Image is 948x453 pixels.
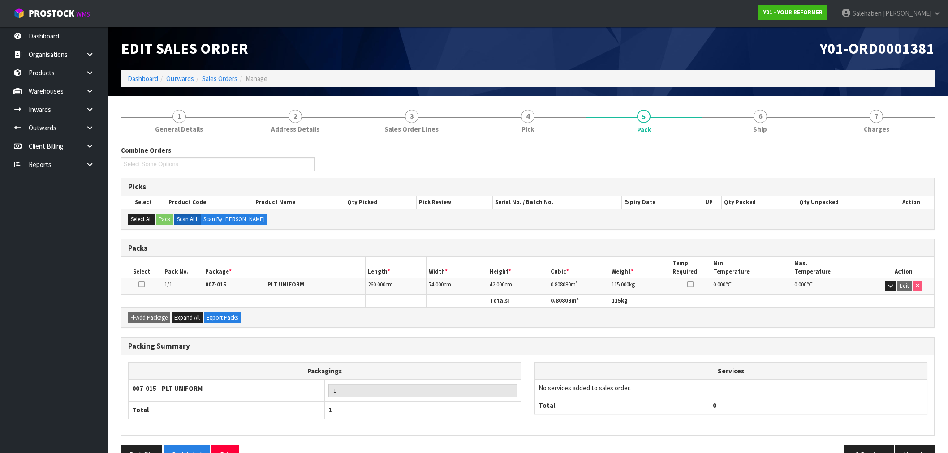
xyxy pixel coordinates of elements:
[289,110,302,123] span: 2
[155,124,203,134] span: General Details
[535,397,709,414] th: Total
[164,281,172,288] span: 1/1
[13,8,25,19] img: cube-alt.png
[576,280,578,286] sup: 3
[246,74,267,83] span: Manage
[204,312,241,323] button: Export Packs
[853,9,882,17] span: Salehaben
[368,281,385,288] span: 260.000
[328,406,332,414] span: 1
[548,294,609,307] th: m³
[76,10,90,18] small: WMS
[792,278,873,294] td: ℃
[754,110,767,123] span: 6
[202,74,237,83] a: Sales Orders
[551,297,571,304] span: 0.80808
[267,281,304,288] strong: PLT UNIFORM
[121,145,171,155] label: Combine Orders
[551,281,571,288] span: 0.808080
[548,257,609,278] th: Cubic
[487,294,548,307] th: Totals:
[162,257,203,278] th: Pack No.
[271,124,319,134] span: Address Details
[794,281,806,288] span: 0.000
[612,297,621,304] span: 115
[121,196,166,209] th: Select
[487,257,548,278] th: Height
[128,214,155,225] button: Select All
[609,257,670,278] th: Weight
[711,257,792,278] th: Min. Temperature
[201,214,267,225] label: Scan By [PERSON_NAME]
[722,196,797,209] th: Qty Packed
[429,281,444,288] span: 74.000
[121,39,248,58] span: Edit Sales Order
[637,125,651,134] span: Pack
[622,196,696,209] th: Expiry Date
[612,281,629,288] span: 115.000
[128,342,927,350] h3: Packing Summary
[696,196,722,209] th: UP
[670,257,711,278] th: Temp. Required
[873,257,934,278] th: Action
[487,278,548,294] td: cm
[521,124,534,134] span: Pick
[174,214,201,225] label: Scan ALL
[29,8,74,19] span: ProStock
[132,384,203,393] strong: 007-015 - PLT UNIFORM
[121,257,162,278] th: Select
[156,214,173,225] button: Pack
[758,5,827,20] a: Y01 - YOUR REFORMER
[797,196,888,209] th: Qty Unpacked
[864,124,889,134] span: Charges
[166,196,253,209] th: Product Code
[166,74,194,83] a: Outwards
[365,257,426,278] th: Length
[637,110,651,123] span: 5
[416,196,492,209] th: Pick Review
[753,124,767,134] span: Ship
[128,244,927,252] h3: Packs
[172,110,186,123] span: 1
[426,257,487,278] th: Width
[128,74,158,83] a: Dashboard
[129,402,325,419] th: Total
[174,314,200,321] span: Expand All
[535,380,927,397] td: No services added to sales order.
[253,196,345,209] th: Product Name
[711,278,792,294] td: ℃
[426,278,487,294] td: cm
[128,183,927,191] h3: Picks
[888,196,934,209] th: Action
[713,401,716,410] span: 0
[609,294,670,307] th: kg
[792,257,873,278] th: Max. Temperature
[870,110,883,123] span: 7
[492,196,622,209] th: Serial No. / Batch No.
[490,281,504,288] span: 42.000
[609,278,670,294] td: kg
[384,124,439,134] span: Sales Order Lines
[535,363,927,380] th: Services
[763,9,823,16] strong: Y01 - YOUR REFORMER
[365,278,426,294] td: cm
[129,362,521,380] th: Packagings
[883,9,931,17] span: [PERSON_NAME]
[172,312,203,323] button: Expand All
[405,110,418,123] span: 3
[713,281,725,288] span: 0.000
[205,281,226,288] strong: 007-015
[820,39,935,58] span: Y01-ORD0001381
[548,278,609,294] td: m
[203,257,365,278] th: Package
[521,110,534,123] span: 4
[345,196,417,209] th: Qty Picked
[128,312,170,323] button: Add Package
[897,281,912,291] button: Edit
